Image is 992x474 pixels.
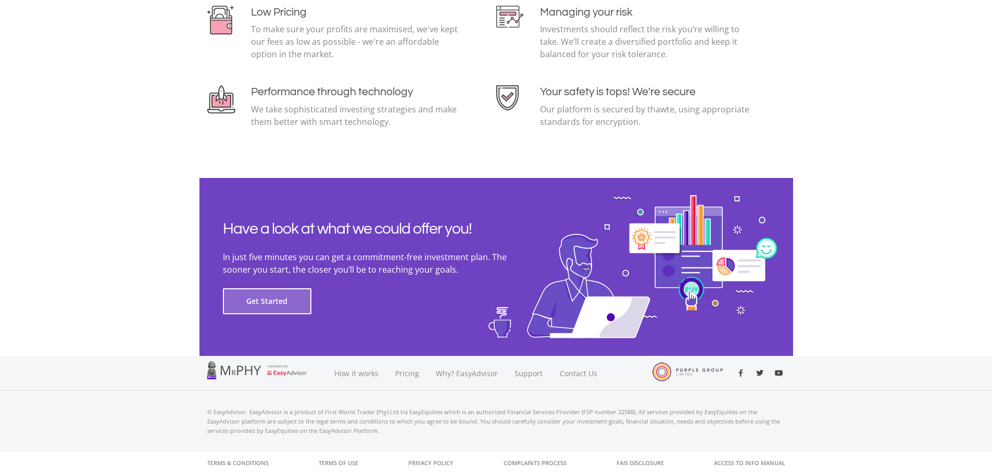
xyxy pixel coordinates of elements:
p: To make sure your profits are maximised, we've kept our fees as low as possible - we're an afford... [251,23,463,60]
button: Get Started [223,288,311,314]
a: FAIS Disclosure [617,452,664,474]
p: Investments should reflect the risk you’re willing to take. We’ll create a diversified portfolio ... [540,23,752,60]
a: Access to Info Manual [714,452,785,474]
a: Terms & Conditions [207,452,269,474]
p: In just five minutes you can get a commitment-free investment plan. The sooner you start, the clo... [223,251,535,276]
a: Contact Us [551,356,607,391]
a: Privacy Policy [408,452,454,474]
a: Why? EasyAdvisor [428,356,506,391]
p: We take sophisticated investing strategies and make them better with smart technology. [251,103,463,128]
a: Pricing [387,356,428,391]
h4: Low Pricing [251,6,463,19]
a: Complaints Process [504,452,567,474]
p: © EasyAdvisor. EasyAdvisor is a product of First World Trader (Pty) Ltd t/a EasyEquities which is... [207,407,785,435]
h2: Have a look at what we could offer you! [223,220,535,238]
a: Support [506,356,551,391]
p: Our platform is secured by thawte, using appropriate standards for encryption. [540,103,752,128]
a: How it works [326,356,387,391]
a: Terms of Use [319,452,358,474]
h4: Your safety is tops! We're secure [540,85,752,98]
h4: Performance through technology [251,85,463,98]
h4: Managing your risk [540,6,752,19]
